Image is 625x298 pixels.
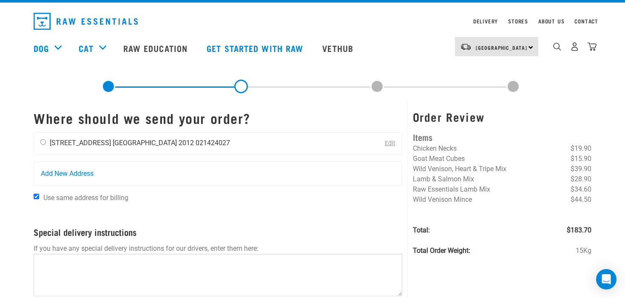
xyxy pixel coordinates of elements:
[34,162,402,186] a: Add New Address
[553,43,561,51] img: home-icon-1@2x.png
[574,20,598,23] a: Contact
[413,130,591,143] h4: Items
[34,42,49,54] a: Dog
[571,154,591,164] span: $15.90
[43,194,128,202] span: Use same address for billing
[596,269,616,289] div: Open Intercom Messenger
[113,139,194,147] li: [GEOGRAPHIC_DATA] 2012
[571,174,591,184] span: $28.90
[571,143,591,154] span: $19.90
[27,9,598,33] nav: dropdown navigation
[34,227,402,237] h4: Special delivery instructions
[571,195,591,205] span: $44.50
[34,13,138,30] img: Raw Essentials Logo
[196,139,230,147] li: 021424027
[413,226,430,234] strong: Total:
[413,195,472,203] span: Wild Venison Mince
[50,139,111,147] li: [STREET_ADDRESS]
[476,46,527,49] span: [GEOGRAPHIC_DATA]
[588,42,597,51] img: home-icon@2x.png
[460,43,472,51] img: van-moving.png
[115,31,198,65] a: Raw Education
[571,164,591,174] span: $39.90
[314,31,364,65] a: Vethub
[570,42,579,51] img: user.png
[538,20,564,23] a: About Us
[508,20,528,23] a: Stores
[198,31,314,65] a: Get started with Raw
[413,155,465,163] span: Goat Meat Cubes
[34,194,39,199] input: Use same address for billing
[413,185,490,193] span: Raw Essentials Lamb Mix
[413,144,457,152] span: Chicken Necks
[79,42,93,54] a: Cat
[413,110,591,123] h3: Order Review
[413,165,506,173] span: Wild Venison, Heart & Tripe Mix
[34,244,402,254] p: If you have any special delivery instructions for our drivers, enter them here:
[34,110,402,126] h1: Where should we send your order?
[413,246,470,255] strong: Total Order Weight:
[567,225,591,235] span: $183.70
[41,169,94,179] span: Add New Address
[571,184,591,195] span: $34.60
[576,246,591,256] span: 15Kg
[413,175,474,183] span: Lamb & Salmon Mix
[385,140,395,147] a: Edit
[473,20,498,23] a: Delivery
